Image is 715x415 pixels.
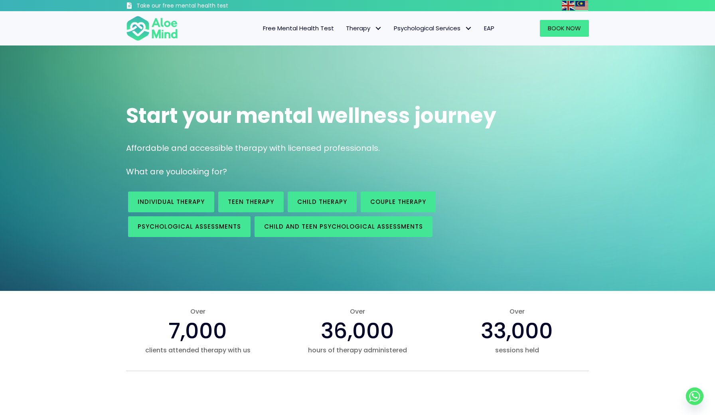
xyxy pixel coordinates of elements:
[188,20,500,37] nav: Menu
[370,198,426,206] span: Couple therapy
[548,24,581,32] span: Book Now
[286,346,429,355] span: hours of therapy administered
[297,198,347,206] span: Child Therapy
[388,20,478,37] a: Psychological ServicesPsychological Services: submenu
[126,166,180,177] span: What are you
[686,387,703,405] a: Whatsapp
[263,24,334,32] span: Free Mental Health Test
[361,192,436,212] a: Couple therapy
[562,1,575,10] a: English
[321,316,394,346] span: 36,000
[257,20,340,37] a: Free Mental Health Test
[126,346,270,355] span: clients attended therapy with us
[346,24,382,32] span: Therapy
[218,192,284,212] a: Teen Therapy
[445,307,589,316] span: Over
[136,2,271,10] h3: Take our free mental health test
[138,222,241,231] span: Psychological assessments
[575,1,589,10] a: Malay
[575,1,588,10] img: ms
[255,216,433,237] a: Child and Teen Psychological assessments
[228,198,274,206] span: Teen Therapy
[286,307,429,316] span: Over
[340,20,388,37] a: TherapyTherapy: submenu
[481,316,553,346] span: 33,000
[126,15,178,41] img: Aloe mind Logo
[126,101,496,130] span: Start your mental wellness journey
[126,307,270,316] span: Over
[180,166,227,177] span: looking for?
[562,1,575,10] img: en
[168,316,227,346] span: 7,000
[128,216,251,237] a: Psychological assessments
[484,24,494,32] span: EAP
[462,23,474,34] span: Psychological Services: submenu
[478,20,500,37] a: EAP
[540,20,589,37] a: Book Now
[126,2,271,11] a: Take our free mental health test
[126,142,589,154] p: Affordable and accessible therapy with licensed professionals.
[128,192,214,212] a: Individual therapy
[445,346,589,355] span: sessions held
[264,222,423,231] span: Child and Teen Psychological assessments
[372,23,384,34] span: Therapy: submenu
[288,192,357,212] a: Child Therapy
[394,24,472,32] span: Psychological Services
[138,198,205,206] span: Individual therapy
